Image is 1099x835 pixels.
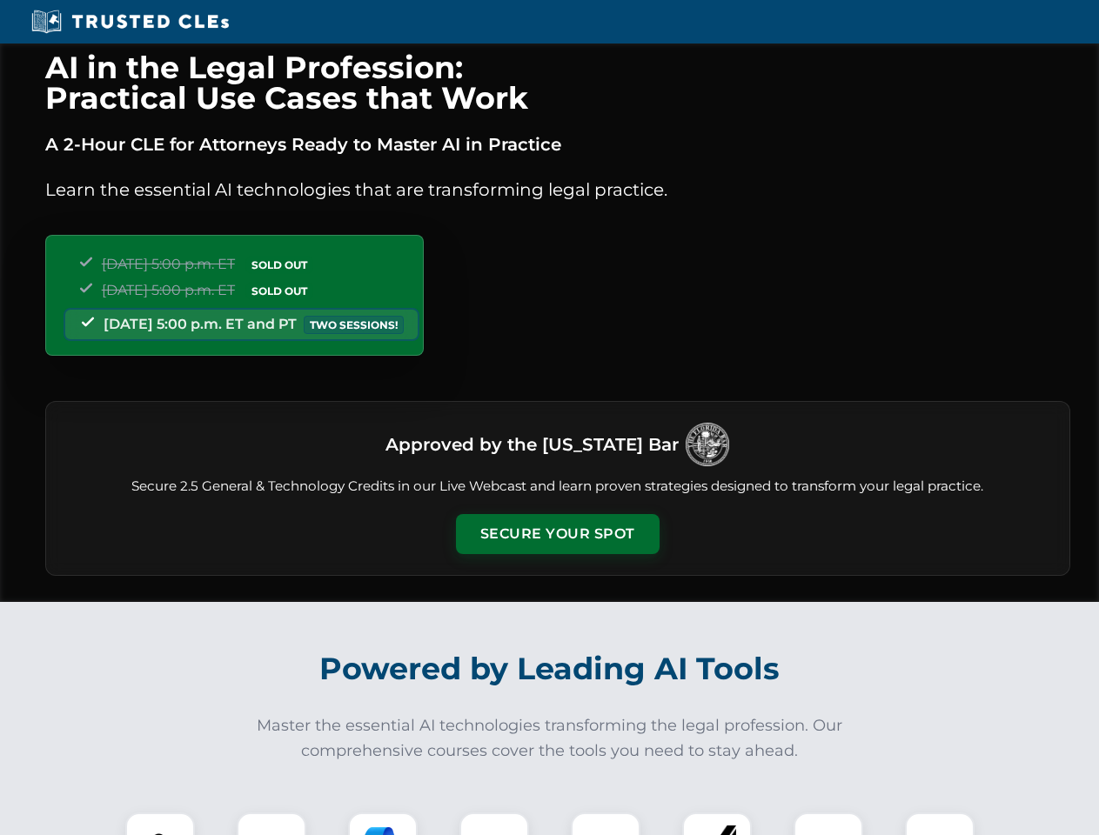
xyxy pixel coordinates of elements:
span: [DATE] 5:00 p.m. ET [102,282,235,298]
span: SOLD OUT [245,282,313,300]
h3: Approved by the [US_STATE] Bar [385,429,679,460]
h1: AI in the Legal Profession: Practical Use Cases that Work [45,52,1070,113]
span: SOLD OUT [245,256,313,274]
img: Logo [686,423,729,466]
span: [DATE] 5:00 p.m. ET [102,256,235,272]
p: Master the essential AI technologies transforming the legal profession. Our comprehensive courses... [245,713,854,764]
p: Learn the essential AI technologies that are transforming legal practice. [45,176,1070,204]
p: Secure 2.5 General & Technology Credits in our Live Webcast and learn proven strategies designed ... [67,477,1049,497]
h2: Powered by Leading AI Tools [68,638,1032,699]
p: A 2-Hour CLE for Attorneys Ready to Master AI in Practice [45,130,1070,158]
button: Secure Your Spot [456,514,660,554]
img: Trusted CLEs [26,9,234,35]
